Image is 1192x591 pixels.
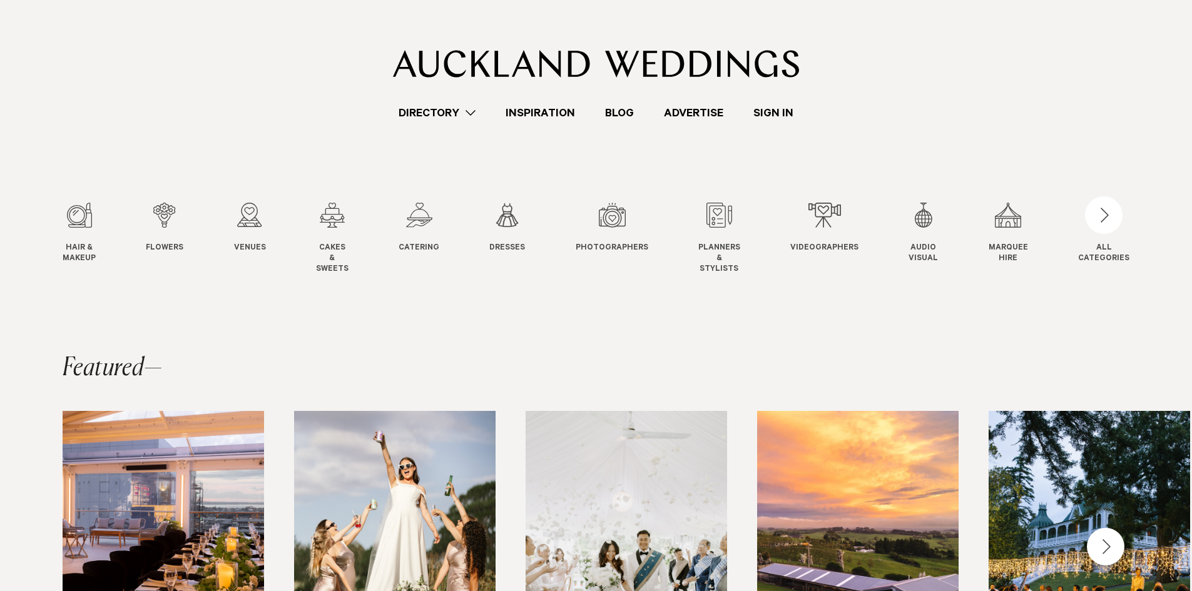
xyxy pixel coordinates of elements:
a: Catering [399,203,439,254]
a: Audio Visual [909,203,938,265]
swiper-slide: 10 / 12 [909,203,963,275]
a: Marquee Hire [989,203,1028,265]
a: Blog [590,104,649,121]
span: Dresses [489,243,525,254]
img: Auckland Weddings Logo [393,50,799,78]
span: Hair & Makeup [63,243,96,265]
h2: Featured [63,356,163,381]
a: Dresses [489,203,525,254]
swiper-slide: 7 / 12 [576,203,673,275]
a: Sign In [738,104,808,121]
a: Directory [384,104,491,121]
span: Cakes & Sweets [316,243,349,275]
a: Inspiration [491,104,590,121]
span: Marquee Hire [989,243,1028,265]
span: Photographers [576,243,648,254]
span: Planners & Stylists [698,243,740,275]
swiper-slide: 8 / 12 [698,203,765,275]
a: Planners & Stylists [698,203,740,275]
span: Audio Visual [909,243,938,265]
swiper-slide: 11 / 12 [989,203,1053,275]
a: Venues [234,203,266,254]
span: Videographers [790,243,858,254]
a: Videographers [790,203,858,254]
swiper-slide: 9 / 12 [790,203,884,275]
swiper-slide: 4 / 12 [316,203,374,275]
swiper-slide: 5 / 12 [399,203,464,275]
swiper-slide: 6 / 12 [489,203,550,275]
div: ALL CATEGORIES [1078,243,1129,265]
span: Catering [399,243,439,254]
swiper-slide: 2 / 12 [146,203,208,275]
swiper-slide: 1 / 12 [63,203,121,275]
span: Venues [234,243,266,254]
a: Hair & Makeup [63,203,96,265]
swiper-slide: 3 / 12 [234,203,291,275]
a: Flowers [146,203,183,254]
a: Photographers [576,203,648,254]
button: ALLCATEGORIES [1078,203,1129,261]
span: Flowers [146,243,183,254]
a: Cakes & Sweets [316,203,349,275]
a: Advertise [649,104,738,121]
